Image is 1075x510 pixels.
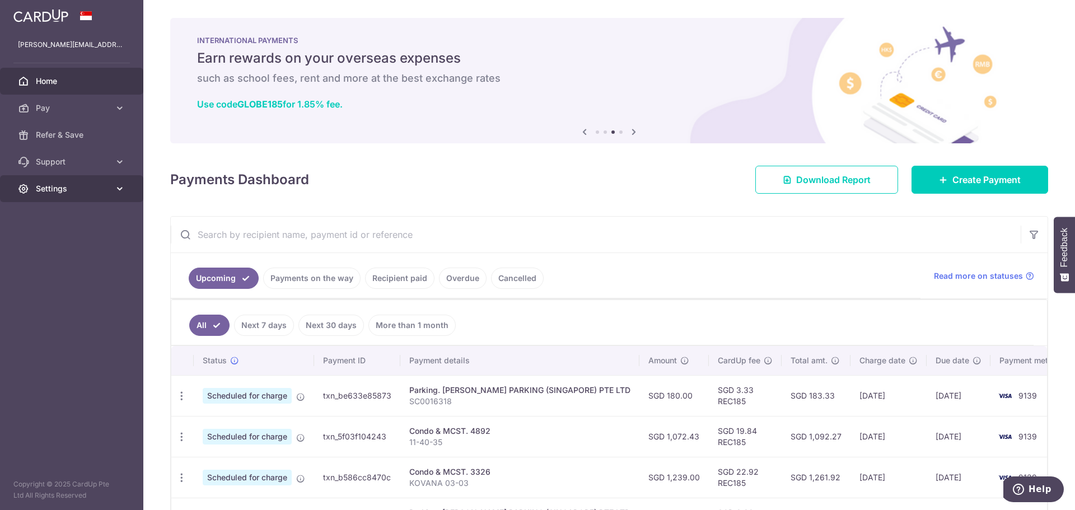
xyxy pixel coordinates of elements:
td: txn_5f03f104243 [314,416,400,457]
span: Due date [936,355,969,366]
td: SGD 22.92 REC185 [709,457,782,498]
span: Scheduled for charge [203,470,292,485]
img: CardUp [13,9,68,22]
span: 9139 [1018,432,1037,441]
td: txn_b586cc8470c [314,457,400,498]
img: International Payment Banner [170,18,1048,143]
td: SGD 180.00 [639,375,709,416]
td: [DATE] [850,375,927,416]
a: Use codeGLOBE185for 1.85% fee. [197,99,343,110]
td: SGD 1,072.43 [639,416,709,457]
a: Next 30 days [298,315,364,336]
span: Refer & Save [36,129,110,141]
td: SGD 19.84 REC185 [709,416,782,457]
span: Settings [36,183,110,194]
a: Create Payment [912,166,1048,194]
span: Read more on statuses [934,270,1023,282]
span: Pay [36,102,110,114]
td: SGD 1,261.92 [782,457,850,498]
span: Home [36,76,110,87]
td: [DATE] [927,375,990,416]
a: Cancelled [491,268,544,289]
p: [PERSON_NAME][EMAIL_ADDRESS][DOMAIN_NAME] [18,39,125,50]
a: More than 1 month [368,315,456,336]
a: Next 7 days [234,315,294,336]
td: SGD 3.33 REC185 [709,375,782,416]
th: Payment details [400,346,639,375]
th: Payment ID [314,346,400,375]
p: 11-40-35 [409,437,630,448]
span: Total amt. [791,355,828,366]
span: Scheduled for charge [203,429,292,445]
a: Payments on the way [263,268,361,289]
span: Scheduled for charge [203,388,292,404]
p: INTERNATIONAL PAYMENTS [197,36,1021,45]
span: Create Payment [952,173,1021,186]
img: Bank Card [994,389,1016,403]
img: Bank Card [994,430,1016,443]
a: Recipient paid [365,268,434,289]
td: [DATE] [850,457,927,498]
h6: such as school fees, rent and more at the best exchange rates [197,72,1021,85]
td: [DATE] [927,416,990,457]
span: 9139 [1018,391,1037,400]
span: CardUp fee [718,355,760,366]
td: [DATE] [850,416,927,457]
h5: Earn rewards on your overseas expenses [197,49,1021,67]
b: GLOBE185 [237,99,283,110]
a: Overdue [439,268,487,289]
span: Charge date [859,355,905,366]
iframe: Opens a widget where you can find more information [1003,476,1064,504]
button: Feedback - Show survey [1054,217,1075,293]
span: Status [203,355,227,366]
a: All [189,315,230,336]
span: Feedback [1059,228,1069,267]
input: Search by recipient name, payment id or reference [171,217,1021,252]
td: SGD 183.33 [782,375,850,416]
div: Condo & MCST. 4892 [409,425,630,437]
a: Upcoming [189,268,259,289]
td: SGD 1,239.00 [639,457,709,498]
a: Read more on statuses [934,270,1034,282]
a: Download Report [755,166,898,194]
div: Condo & MCST. 3326 [409,466,630,478]
h4: Payments Dashboard [170,170,309,190]
p: SC0016318 [409,396,630,407]
p: KOVANA 03-03 [409,478,630,489]
span: Download Report [796,173,871,186]
div: Parking. [PERSON_NAME] PARKING (SINGAPORE) PTE LTD [409,385,630,396]
img: Bank Card [994,471,1016,484]
td: txn_be633e85873 [314,375,400,416]
span: Amount [648,355,677,366]
span: Support [36,156,110,167]
td: [DATE] [927,457,990,498]
span: 9139 [1018,472,1037,482]
td: SGD 1,092.27 [782,416,850,457]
